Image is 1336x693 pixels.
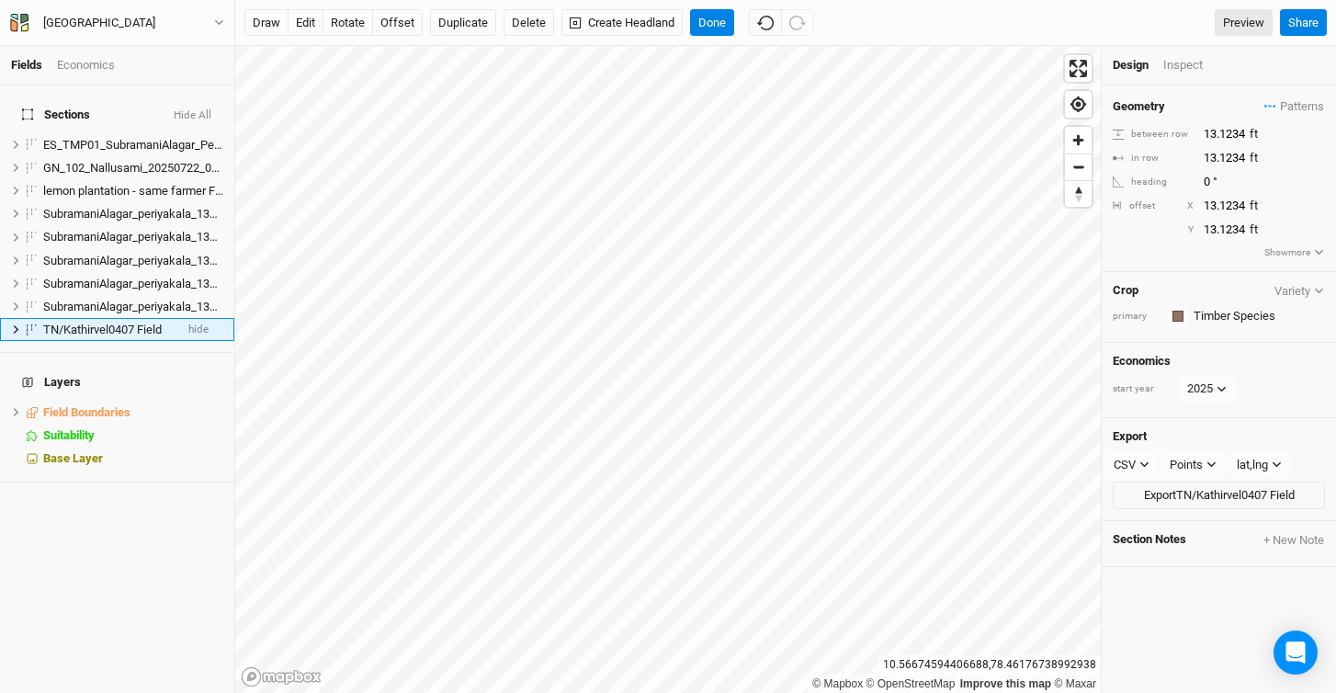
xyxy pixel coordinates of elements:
[11,58,42,72] a: Fields
[749,9,782,37] button: Undo (^z)
[43,428,95,442] span: Suitability
[43,161,245,175] span: GN_102_Nallusami_20250722_01 Field
[43,300,312,313] span: SubramaniAlagar_periyakala_130825_Rev01_6 Field
[372,9,423,37] button: offset
[1065,153,1092,180] button: Zoom out
[1113,283,1138,298] h4: Crop
[1263,244,1325,261] button: Showmore
[690,9,734,37] button: Done
[1280,9,1327,37] button: Share
[43,184,233,198] span: lemon plantation - same farmer Field
[43,184,223,199] div: lemon plantation - same farmer Field
[878,655,1101,675] div: 10.56674594406688 , 78.46176738992938
[1228,451,1290,479] button: lat,lng
[1264,97,1324,116] span: Patterns
[1263,97,1325,117] button: Patterns
[43,451,223,466] div: Base Layer
[43,161,223,176] div: GN_102_Nallusami_20250722_01 Field
[43,138,223,153] div: ES_TMP01_SubramaniAlagar_Periyakala_20250802_001 Field
[1170,456,1203,474] div: Points
[22,108,90,122] span: Sections
[43,405,130,419] span: Field Boundaries
[43,138,364,152] span: ES_TMP01_SubramaniAlagar_Periyakala_20250802_001 Field
[288,9,323,37] button: edit
[1237,456,1268,474] div: lat,lng
[1113,382,1177,396] div: start year
[1187,199,1194,213] div: X
[43,277,312,290] span: SubramaniAlagar_periyakala_130825_Rev01_5 Field
[960,677,1051,690] a: Improve this map
[1274,284,1325,298] button: Variety
[1065,180,1092,207] button: Reset bearing to north
[1262,532,1325,549] button: + New Note
[323,9,373,37] button: rotate
[1113,99,1165,114] h4: Geometry
[1065,91,1092,118] button: Find my location
[1161,451,1225,479] button: Points
[1054,677,1096,690] a: Maxar
[1113,354,1325,369] h4: Economics
[43,254,223,268] div: SubramaniAlagar_periyakala_130825_Rev01_4 Field
[1113,532,1186,549] span: Section Notes
[1113,128,1194,142] div: between row
[43,14,155,32] div: [GEOGRAPHIC_DATA]
[1188,305,1325,327] input: Timber Species
[1065,181,1092,207] span: Reset bearing to north
[11,364,223,401] h4: Layers
[43,277,223,291] div: SubramaniAlagar_periyakala_130825_Rev01_5 Field
[43,428,223,443] div: Suitability
[1215,9,1273,37] a: Preview
[43,207,312,221] span: SubramaniAlagar_periyakala_130825_Rev01_2 Field
[43,323,162,336] span: TN/Kathirvel0407 Field
[9,13,225,33] button: [GEOGRAPHIC_DATA]
[244,9,289,37] button: draw
[561,9,683,37] button: Create Headland
[1129,199,1155,213] div: offset
[43,230,223,244] div: SubramaniAlagar_periyakala_130825_Rev01_3 Field
[1113,57,1149,74] div: Design
[43,230,312,244] span: SubramaniAlagar_periyakala_130825_Rev01_3 Field
[1163,57,1228,74] div: Inspect
[235,46,1101,693] canvas: Map
[1113,152,1194,165] div: in row
[1179,375,1235,403] button: 2025
[1113,176,1194,189] div: heading
[43,300,223,314] div: SubramaniAlagar_periyakala_130825_Rev01_6 Field
[188,318,209,341] span: hide
[866,677,956,690] a: OpenStreetMap
[43,254,312,267] span: SubramaniAlagar_periyakala_130825_Rev01_4 Field
[173,109,212,122] button: Hide All
[43,451,103,465] span: Base Layer
[430,9,496,37] button: Duplicate
[504,9,554,37] button: Delete
[1065,127,1092,153] button: Zoom in
[1105,451,1158,479] button: CSV
[781,9,814,37] button: Redo (^Z)
[1274,631,1318,675] div: Open Intercom Messenger
[43,323,174,337] div: TN/Kathirvel0407 Field
[1065,154,1092,180] span: Zoom out
[1113,429,1325,444] h4: Export
[43,207,223,222] div: SubramaniAlagar_periyakala_130825_Rev01_2 Field
[1065,55,1092,82] button: Enter fullscreen
[1129,223,1194,237] div: Y
[1113,482,1325,509] button: ExportTN/Kathirvel0407 Field
[812,677,863,690] a: Mapbox
[1114,456,1136,474] div: CSV
[43,14,155,32] div: Tamil Nadu
[241,666,322,687] a: Mapbox logo
[1113,310,1159,324] div: primary
[43,405,223,420] div: Field Boundaries
[57,57,115,74] div: Economics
